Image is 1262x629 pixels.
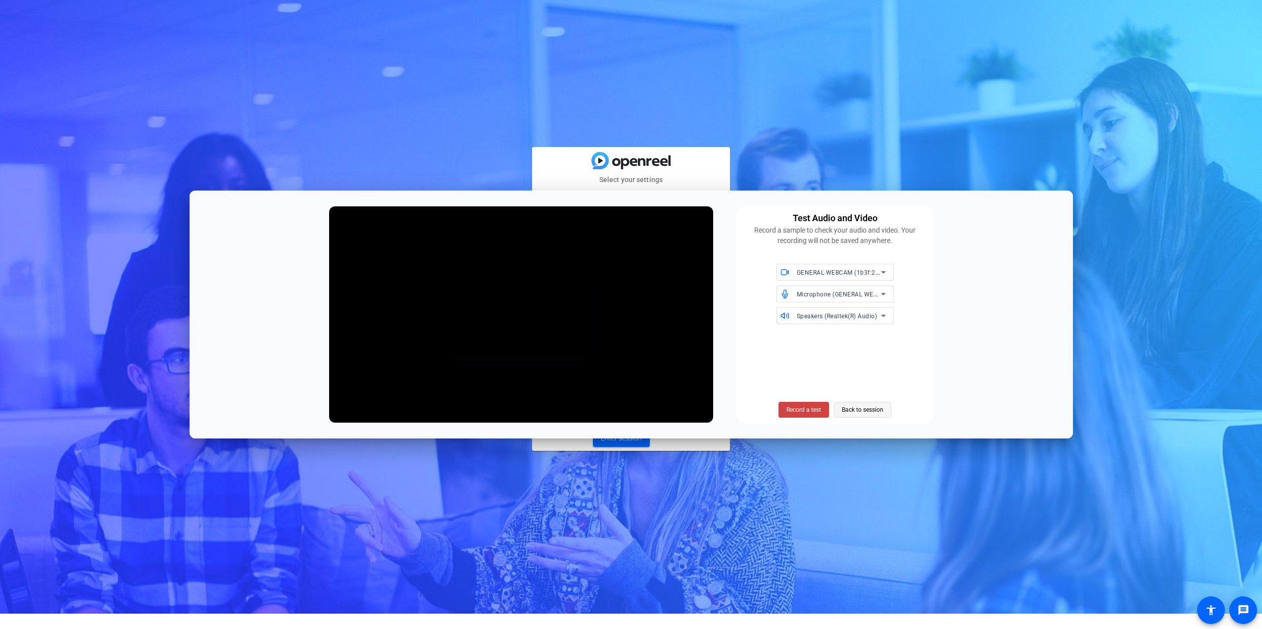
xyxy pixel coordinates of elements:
[797,313,877,320] span: Speakers (Realtek(R) Audio)
[793,211,877,225] div: Test Audio and Video
[591,152,671,169] img: blue-gradient.svg
[1237,604,1249,616] mat-icon: message
[786,405,821,414] span: Record a test
[532,174,730,185] mat-card-subtitle: Select your settings
[797,290,893,298] span: Microphone (GENERAL WEBCAM)
[1205,604,1217,616] mat-icon: accessibility
[834,402,891,418] button: Back to session
[797,268,889,276] span: GENERAL WEBCAM (1b3f:2247)
[778,402,829,418] button: Record a test
[742,225,928,246] div: Record a sample to check your audio and video. Your recording will not be saved anywhere.
[842,400,883,419] span: Back to session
